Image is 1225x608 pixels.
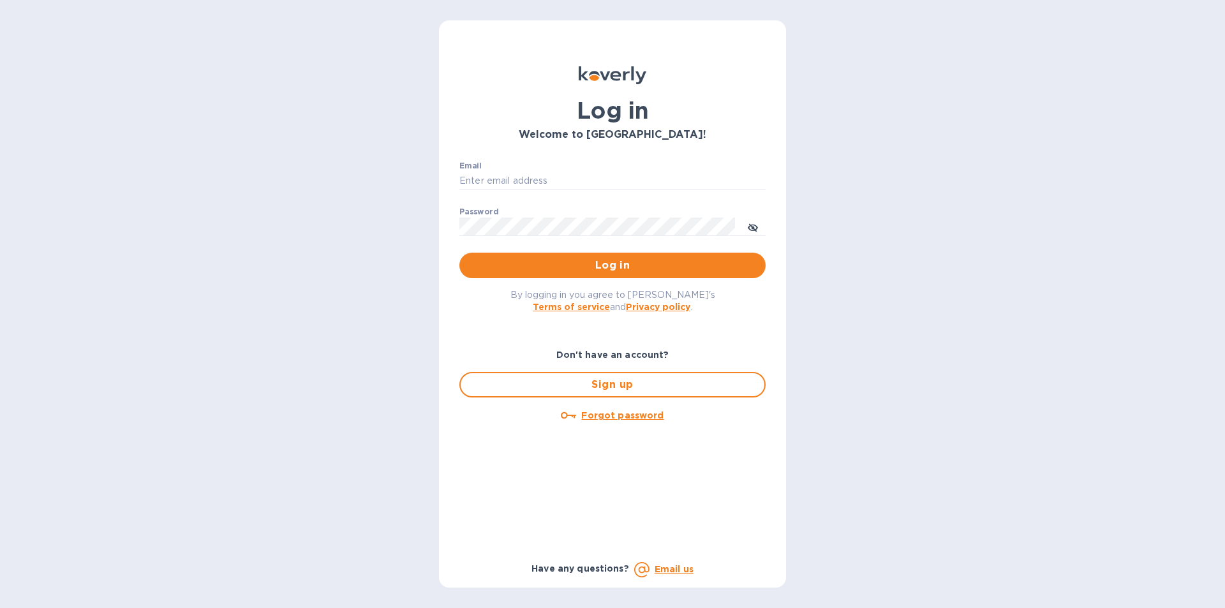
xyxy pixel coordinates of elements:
[626,302,690,312] a: Privacy policy
[459,162,482,170] label: Email
[471,377,754,392] span: Sign up
[740,214,766,239] button: toggle password visibility
[459,208,498,216] label: Password
[470,258,755,273] span: Log in
[531,563,629,574] b: Have any questions?
[533,302,610,312] a: Terms of service
[581,410,664,420] u: Forgot password
[655,564,694,574] a: Email us
[579,66,646,84] img: Koverly
[459,172,766,191] input: Enter email address
[459,372,766,397] button: Sign up
[459,129,766,141] h3: Welcome to [GEOGRAPHIC_DATA]!
[556,350,669,360] b: Don't have an account?
[459,253,766,278] button: Log in
[510,290,715,312] span: By logging in you agree to [PERSON_NAME]'s and .
[459,97,766,124] h1: Log in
